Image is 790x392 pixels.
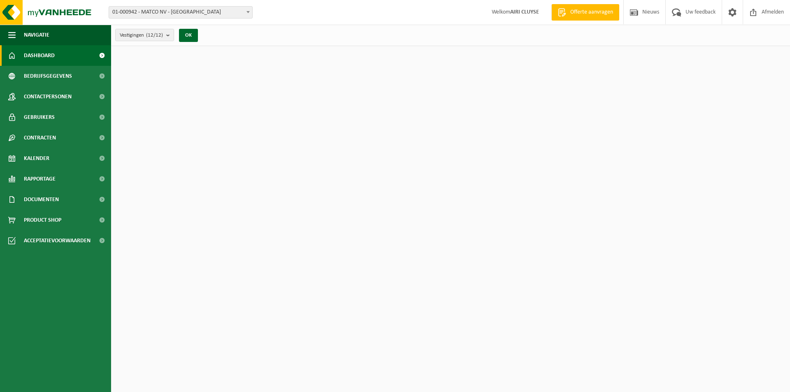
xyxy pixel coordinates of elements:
span: Navigatie [24,25,49,45]
span: Vestigingen [120,29,163,42]
a: Offerte aanvragen [551,4,619,21]
button: OK [179,29,198,42]
span: Offerte aanvragen [568,8,615,16]
strong: AIRI CLUYSE [510,9,539,15]
span: Contactpersonen [24,86,72,107]
span: 01-000942 - MATCO NV - WAREGEM [109,7,252,18]
span: Documenten [24,189,59,210]
button: Vestigingen(12/12) [115,29,174,41]
span: Bedrijfsgegevens [24,66,72,86]
span: Rapportage [24,169,56,189]
span: Dashboard [24,45,55,66]
span: Acceptatievoorwaarden [24,230,91,251]
span: Kalender [24,148,49,169]
span: Product Shop [24,210,61,230]
span: Gebruikers [24,107,55,128]
span: Contracten [24,128,56,148]
count: (12/12) [146,32,163,38]
span: 01-000942 - MATCO NV - WAREGEM [109,6,253,19]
